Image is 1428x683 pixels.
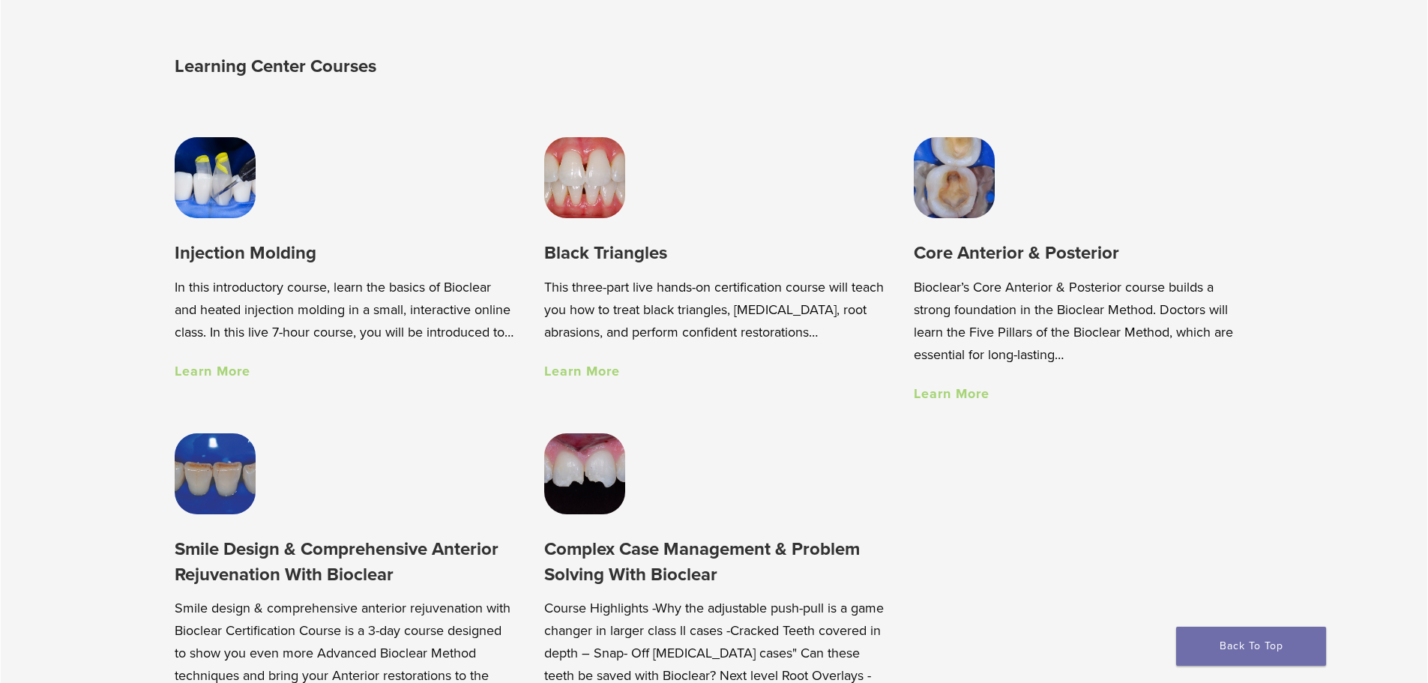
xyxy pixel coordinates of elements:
[544,537,884,587] h3: Complex Case Management & Problem Solving With Bioclear
[175,537,514,587] h3: Smile Design & Comprehensive Anterior Rejuvenation With Bioclear
[544,241,884,265] h3: Black Triangles
[1176,627,1326,666] a: Back To Top
[175,276,514,343] p: In this introductory course, learn the basics of Bioclear and heated injection molding in a small...
[175,241,514,265] h3: Injection Molding
[544,363,620,379] a: Learn More
[914,385,989,402] a: Learn More
[914,241,1253,265] h3: Core Anterior & Posterior
[175,49,718,85] h2: Learning Center Courses
[544,276,884,343] p: This three-part live hands-on certification course will teach you how to treat black triangles, [...
[175,363,250,379] a: Learn More
[914,276,1253,366] p: Bioclear’s Core Anterior & Posterior course builds a strong foundation in the Bioclear Method. Do...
